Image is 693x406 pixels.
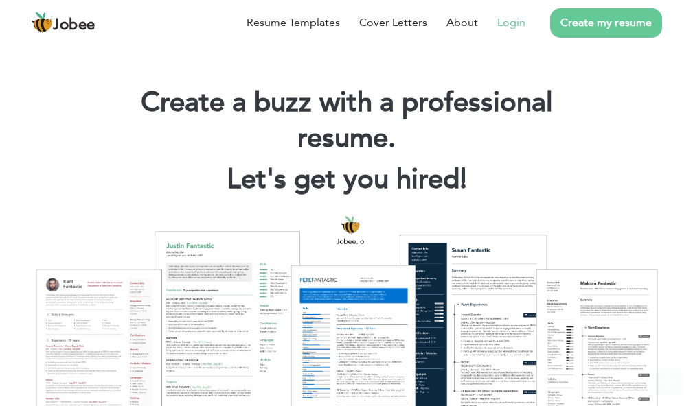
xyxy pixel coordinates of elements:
[460,160,466,198] span: |
[31,12,53,34] img: jobee.io
[550,8,662,38] a: Create my resume
[497,14,525,31] a: Login
[104,85,588,156] h1: Create a buzz with a professional resume.
[359,14,427,31] a: Cover Letters
[294,160,467,198] span: get you hired!
[104,162,588,198] h2: Let's
[446,14,478,31] a: About
[53,18,95,33] span: Jobee
[247,14,340,31] a: Resume Templates
[31,12,95,34] a: Jobee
